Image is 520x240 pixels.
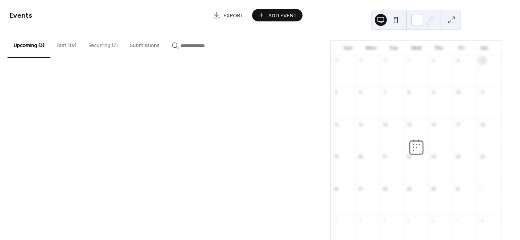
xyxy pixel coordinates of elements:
[427,41,450,56] div: Thu
[382,58,388,63] div: 30
[479,218,485,223] div: 8
[124,30,166,57] button: Submissions
[479,58,485,63] div: 4
[382,218,388,223] div: 4
[450,41,473,56] div: Fri
[479,122,485,127] div: 18
[479,186,485,192] div: 1
[382,41,405,56] div: Tue
[406,90,412,95] div: 8
[406,122,412,127] div: 15
[252,9,303,21] button: Add Event
[357,122,363,127] div: 13
[405,41,427,56] div: Wed
[207,9,249,21] a: Export
[50,30,82,57] button: Past (19)
[455,186,461,192] div: 31
[333,218,339,223] div: 2
[473,41,496,56] div: Sat
[382,154,388,160] div: 21
[224,12,243,20] span: Export
[406,154,412,160] div: 22
[333,58,339,63] div: 28
[268,12,297,20] span: Add Event
[455,90,461,95] div: 10
[479,154,485,160] div: 25
[333,90,339,95] div: 5
[406,58,412,63] div: 1
[333,122,339,127] div: 12
[333,186,339,192] div: 26
[406,218,412,223] div: 5
[455,58,461,63] div: 3
[337,41,359,56] div: Sun
[479,90,485,95] div: 11
[382,186,388,192] div: 28
[406,186,412,192] div: 29
[82,30,124,57] button: Recurring (7)
[382,122,388,127] div: 14
[357,154,363,160] div: 20
[431,154,436,160] div: 23
[357,58,363,63] div: 29
[333,154,339,160] div: 19
[431,90,436,95] div: 9
[359,41,382,56] div: Mon
[431,186,436,192] div: 30
[455,154,461,160] div: 24
[431,122,436,127] div: 16
[9,8,32,23] span: Events
[357,90,363,95] div: 6
[455,218,461,223] div: 7
[431,58,436,63] div: 2
[455,122,461,127] div: 17
[431,218,436,223] div: 6
[8,30,50,58] button: Upcoming (3)
[357,218,363,223] div: 3
[382,90,388,95] div: 7
[357,186,363,192] div: 27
